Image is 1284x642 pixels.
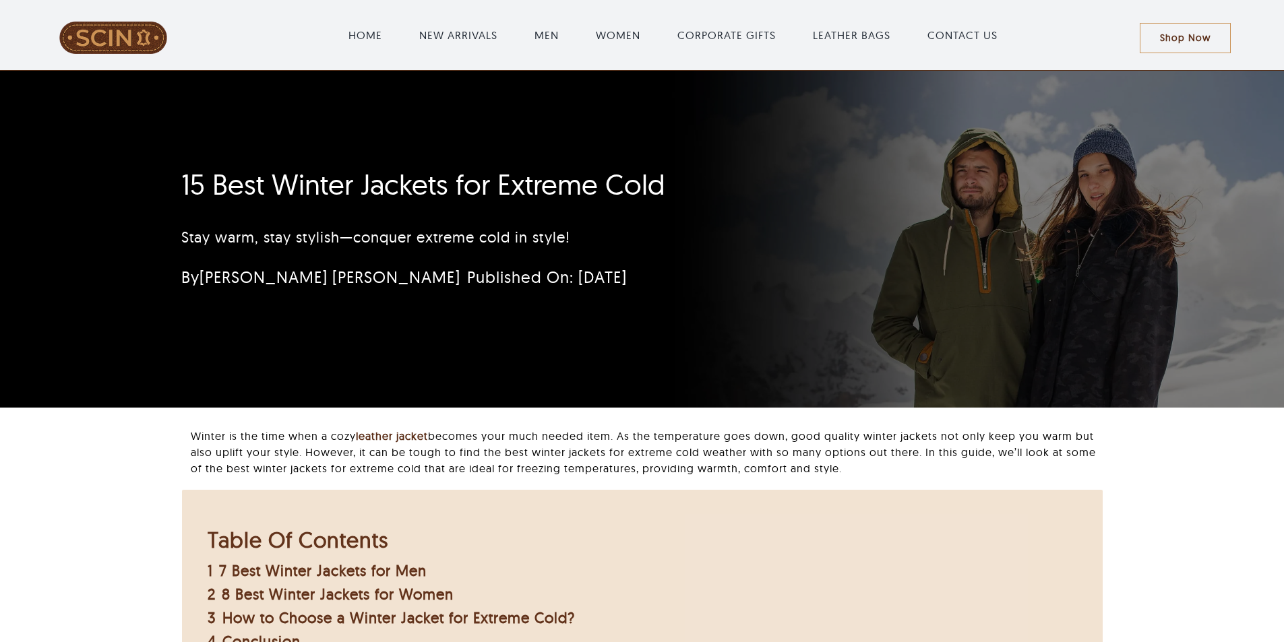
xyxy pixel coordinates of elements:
[207,13,1140,57] nav: Main Menu
[208,585,454,604] a: 2 8 Best Winter Jackets for Women
[356,429,428,443] a: leather jacket
[181,267,460,287] span: By
[348,27,382,43] a: HOME
[181,226,942,249] p: Stay warm, stay stylish—conquer extreme cold in style!
[208,561,213,580] span: 1
[208,585,216,604] span: 2
[181,168,942,201] h1: 15 Best Winter Jackets for Extreme Cold
[208,608,216,627] span: 3
[927,27,998,43] a: CONTACT US
[677,27,776,43] a: CORPORATE GIFTS
[1160,32,1211,44] span: Shop Now
[222,585,454,604] span: 8 Best Winter Jackets for Women
[534,27,559,43] a: MEN
[596,27,640,43] a: WOMEN
[813,27,890,43] a: LEATHER BAGS
[467,267,627,287] span: Published On: [DATE]
[208,526,388,553] b: Table Of Contents
[208,561,427,580] a: 1 7 Best Winter Jackets for Men
[1140,23,1231,53] a: Shop Now
[208,608,575,627] a: 3 How to Choose a Winter Jacket for Extreme Cold?
[419,27,497,43] a: NEW ARRIVALS
[219,561,427,580] span: 7 Best Winter Jackets for Men
[191,428,1102,476] p: Winter is the time when a cozy becomes your much needed item. As the temperature goes down, good ...
[222,608,575,627] span: How to Choose a Winter Jacket for Extreme Cold?
[200,267,460,287] a: [PERSON_NAME] [PERSON_NAME]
